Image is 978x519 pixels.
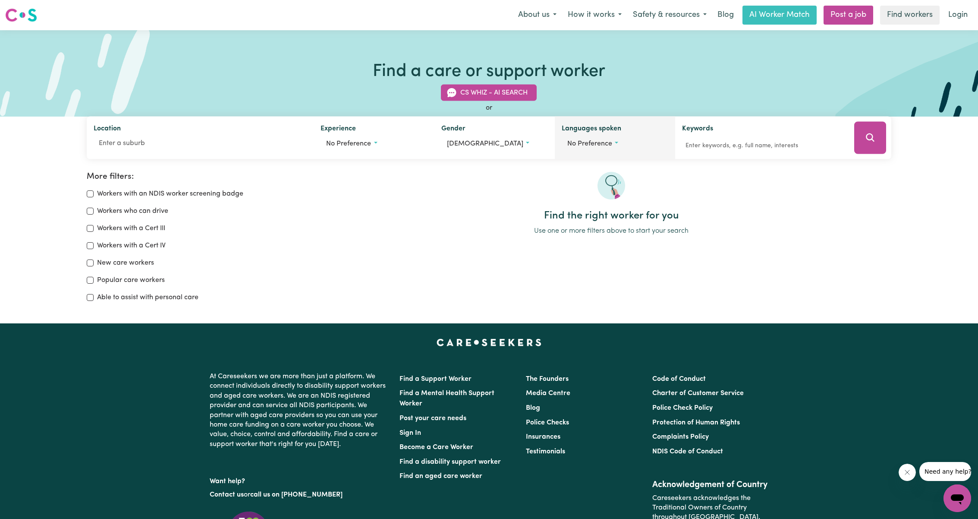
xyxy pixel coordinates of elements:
h1: Find a care or support worker [373,61,605,82]
a: AI Worker Match [742,6,817,25]
a: Blog [712,6,739,25]
span: No preference [567,140,612,147]
a: The Founders [526,376,569,383]
label: Keywords [682,123,713,136]
label: Workers who can drive [97,206,168,216]
a: Police Check Policy [652,405,713,411]
span: [DEMOGRAPHIC_DATA] [447,140,523,147]
a: Careseekers home page [437,339,541,346]
a: call us on [PHONE_NUMBER] [250,491,343,498]
span: No preference [326,140,371,147]
p: or [210,487,389,503]
a: Sign In [399,430,421,437]
label: Workers with an NDIS worker screening badge [97,189,243,199]
a: Find an aged care worker [399,473,482,480]
img: Careseekers logo [5,7,37,23]
p: Want help? [210,473,389,486]
label: Gender [441,123,465,136]
iframe: Close message [899,464,916,481]
a: Insurances [526,434,560,440]
a: Become a Care Worker [399,444,473,451]
a: Testimonials [526,448,565,455]
label: New care workers [97,258,154,268]
a: Police Checks [526,419,569,426]
input: Enter a suburb [94,136,307,151]
a: Media Centre [526,390,570,397]
button: How it works [562,6,627,24]
label: Location [94,123,121,136]
a: Find a disability support worker [399,459,501,465]
button: Worker experience options [321,136,427,152]
button: Worker language preferences [562,136,668,152]
h2: Acknowledgement of Country [652,480,768,490]
button: CS Whiz - AI Search [441,85,537,101]
label: Popular care workers [97,275,165,285]
label: Experience [321,123,356,136]
a: Find a Support Worker [399,376,472,383]
iframe: Message from company [919,462,971,481]
a: Post your care needs [399,415,466,422]
h2: Find the right worker for you [331,210,891,222]
a: Complaints Policy [652,434,709,440]
a: Find workers [880,6,940,25]
button: Search [854,122,886,154]
label: Workers with a Cert IV [97,241,166,251]
a: Careseekers logo [5,5,37,25]
a: Code of Conduct [652,376,706,383]
a: Contact us [210,491,244,498]
a: Login [943,6,973,25]
a: Post a job [824,6,873,25]
p: At Careseekers we are more than just a platform. We connect individuals directly to disability su... [210,368,389,453]
button: About us [513,6,562,24]
a: Charter of Customer Service [652,390,744,397]
a: Protection of Human Rights [652,419,740,426]
div: or [87,103,891,113]
label: Workers with a Cert III [97,223,165,234]
input: Enter keywords, e.g. full name, interests [682,139,842,152]
iframe: Button to launch messaging window [943,484,971,512]
label: Able to assist with personal care [97,292,198,303]
span: Need any help? [5,6,52,13]
button: Worker gender preference [441,136,548,152]
label: Languages spoken [562,123,621,136]
p: Use one or more filters above to start your search [331,226,891,236]
a: Find a Mental Health Support Worker [399,390,494,407]
button: Safety & resources [627,6,712,24]
a: NDIS Code of Conduct [652,448,723,455]
a: Blog [526,405,540,411]
h2: More filters: [87,172,321,182]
